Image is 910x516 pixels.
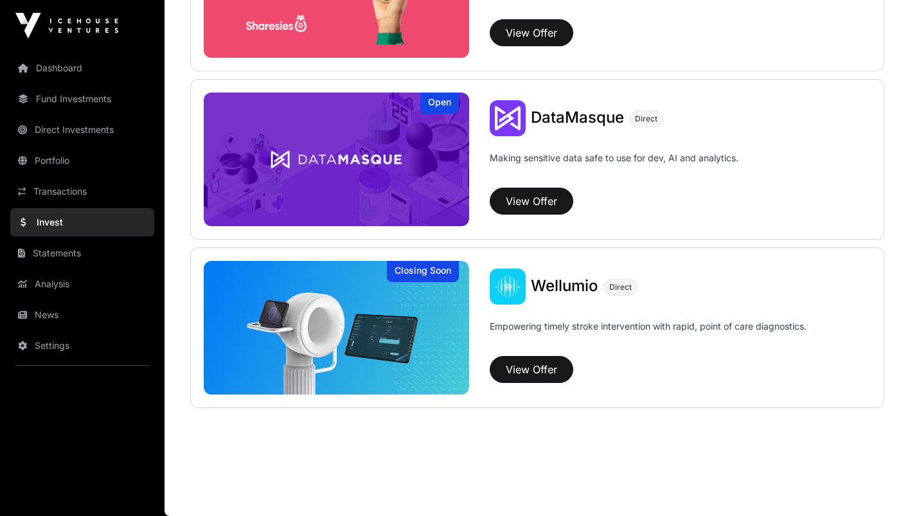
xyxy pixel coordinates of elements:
[10,332,154,360] a: Settings
[10,54,154,82] a: Dashboard
[10,147,154,175] a: Portfolio
[490,269,526,305] img: Wellumio
[490,19,573,46] button: View Offer
[531,110,624,127] a: DataMasque
[10,177,154,206] a: Transactions
[204,261,469,395] img: Wellumio
[10,116,154,144] a: Direct Investments
[490,320,807,351] p: Empowering timely stroke intervention with rapid, point of care diagnostics.
[609,282,632,292] span: Direct
[10,301,154,329] a: News
[531,278,598,295] a: Wellumio
[635,114,657,124] span: Direct
[204,93,469,226] img: DataMasque
[204,261,469,395] a: WellumioClosing Soon
[15,13,118,39] img: Icehouse Ventures Logo
[531,108,624,127] span: DataMasque
[387,261,459,282] div: Closing Soon
[846,454,910,516] iframe: Chat Widget
[10,85,154,113] a: Fund Investments
[490,100,526,136] img: DataMasque
[531,276,598,295] span: Wellumio
[10,239,154,267] a: Statements
[10,270,154,298] a: Analysis
[490,188,573,215] button: View Offer
[10,208,154,236] a: Invest
[420,93,459,114] div: Open
[490,152,738,182] p: Making sensitive data safe to use for dev, AI and analytics.
[490,356,573,383] button: View Offer
[204,93,469,226] a: DataMasqueOpen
